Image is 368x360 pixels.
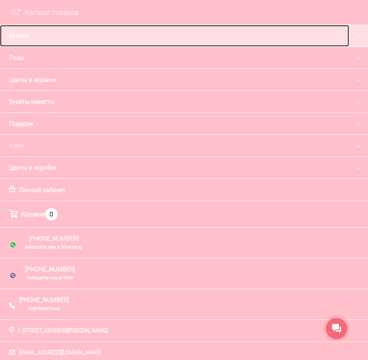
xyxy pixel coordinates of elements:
span: 0 [45,208,58,221]
span: Напишите нам в Viber [27,275,73,280]
div: [PHONE_NUMBER] [19,296,69,313]
span: Напишите нам в WhatsApp [25,244,82,250]
div: [PHONE_NUMBER] [25,265,75,282]
span: Круглосуточно [28,306,60,311]
span: г. [STREET_ADDRESS][PERSON_NAME] [18,327,108,335]
span: [EMAIL_ADDRESS][DOMAIN_NAME] [19,349,101,357]
div: [PHONE_NUMBER] [25,235,82,251]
